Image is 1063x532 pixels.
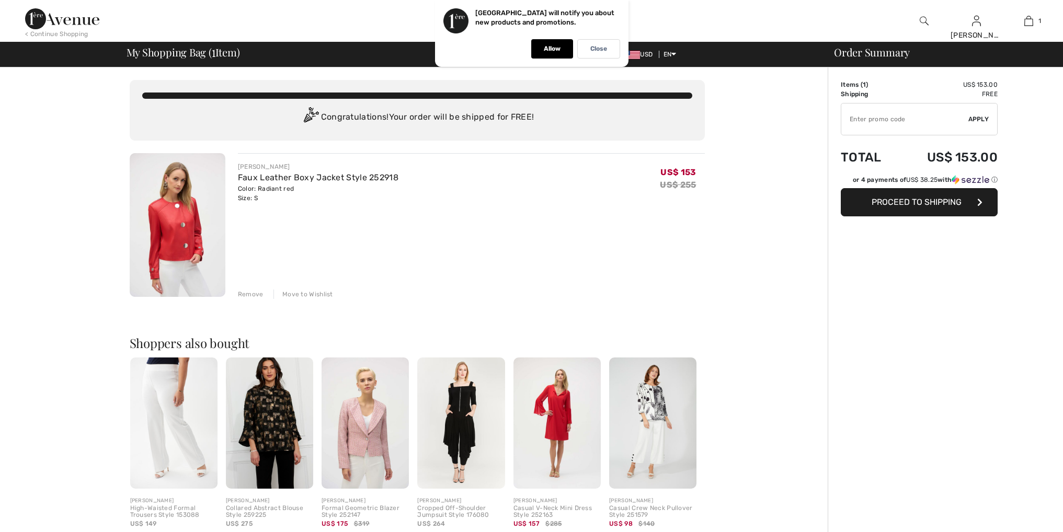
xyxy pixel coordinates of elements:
[544,45,561,53] p: Allow
[238,184,398,203] div: Color: Radiant red Size: S
[951,30,1002,41] div: [PERSON_NAME]
[273,290,333,299] div: Move to Wishlist
[841,175,998,188] div: or 4 payments ofUS$ 38.25withSezzle Click to learn more about Sezzle
[898,80,998,89] td: US$ 153.00
[322,520,348,527] span: US$ 175
[417,520,445,527] span: US$ 264
[1038,16,1041,26] span: 1
[609,357,696,489] img: Casual Crew Neck Pullover Style 251579
[863,81,866,88] span: 1
[841,103,968,135] input: Promo code
[226,497,313,505] div: [PERSON_NAME]
[417,497,505,505] div: [PERSON_NAME]
[322,505,409,519] div: Formal Geometric Blazer Style 252147
[142,107,692,128] div: Congratulations! Your order will be shipped for FREE!
[354,519,370,528] span: $319
[513,357,601,489] img: Casual V-Neck Mini Dress Style 252163
[226,357,313,489] img: Collared Abstract Blouse Style 259225
[841,140,898,175] td: Total
[1024,15,1033,27] img: My Bag
[127,47,240,57] span: My Shopping Bag ( Item)
[475,9,614,26] p: [GEOGRAPHIC_DATA] will notify you about new products and promotions.
[906,176,938,183] span: US$ 38.25
[238,290,264,299] div: Remove
[130,337,705,349] h2: Shoppers also bought
[238,162,398,171] div: [PERSON_NAME]
[130,357,218,489] img: High-Waisted Formal Trousers Style 153088
[513,497,601,505] div: [PERSON_NAME]
[968,114,989,124] span: Apply
[623,51,640,59] img: US Dollar
[841,89,898,99] td: Shipping
[664,51,677,58] span: EN
[609,497,696,505] div: [PERSON_NAME]
[545,519,562,528] span: $285
[841,80,898,89] td: Items ( )
[417,357,505,489] img: Cropped Off-Shoulder Jumpsuit Style 176080
[609,520,633,527] span: US$ 98
[841,188,998,216] button: Proceed to Shipping
[226,520,253,527] span: US$ 275
[130,520,157,527] span: US$ 149
[238,172,398,182] a: Faux Leather Boxy Jacket Style 252918
[300,107,321,128] img: Congratulation2.svg
[322,357,409,489] img: Formal Geometric Blazer Style 252147
[952,175,989,184] img: Sezzle
[25,29,88,39] div: < Continue Shopping
[872,197,962,207] span: Proceed to Shipping
[513,505,601,519] div: Casual V-Neck Mini Dress Style 252163
[25,8,99,29] img: 1ère Avenue
[130,505,218,519] div: High-Waisted Formal Trousers Style 153088
[821,47,1057,57] div: Order Summary
[972,16,981,26] a: Sign In
[853,175,998,184] div: or 4 payments of with
[590,45,607,53] p: Close
[972,15,981,27] img: My Info
[638,519,655,528] span: $140
[898,89,998,99] td: Free
[130,153,225,297] img: Faux Leather Boxy Jacket Style 252918
[660,180,696,190] s: US$ 255
[226,505,313,519] div: Collared Abstract Blouse Style 259225
[322,497,409,505] div: [PERSON_NAME]
[920,15,929,27] img: search the website
[898,140,998,175] td: US$ 153.00
[513,520,540,527] span: US$ 157
[417,505,505,519] div: Cropped Off-Shoulder Jumpsuit Style 176080
[212,44,215,58] span: 1
[623,51,657,58] span: USD
[660,167,696,177] span: US$ 153
[609,505,696,519] div: Casual Crew Neck Pullover Style 251579
[1003,15,1054,27] a: 1
[130,497,218,505] div: [PERSON_NAME]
